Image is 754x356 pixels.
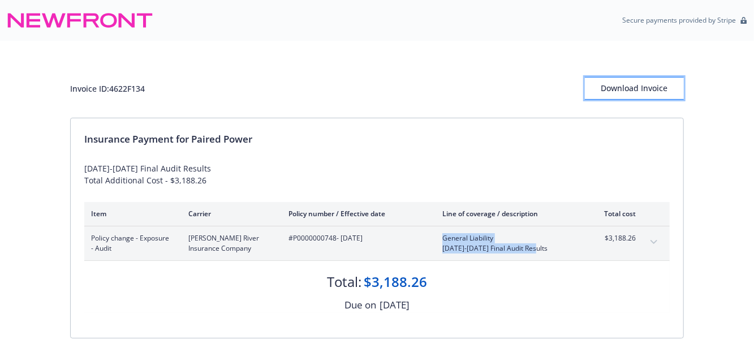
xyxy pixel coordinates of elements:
[442,209,575,218] div: Line of coverage / description
[91,209,170,218] div: Item
[188,209,270,218] div: Carrier
[585,77,684,100] button: Download Invoice
[364,272,427,291] div: $3,188.26
[442,233,575,243] span: General Liability
[593,209,636,218] div: Total cost
[327,272,361,291] div: Total:
[593,233,636,243] span: $3,188.26
[188,233,270,254] span: [PERSON_NAME] River Insurance Company
[70,83,145,95] div: Invoice ID: 4622F134
[645,233,663,251] button: expand content
[84,162,670,186] div: [DATE]-[DATE] Final Audit Results Total Additional Cost - $3,188.26
[91,233,170,254] span: Policy change - Exposure - Audit
[442,243,575,254] span: [DATE]-[DATE] Final Audit Results
[84,132,670,147] div: Insurance Payment for Paired Power
[380,298,410,312] div: [DATE]
[288,233,424,243] span: #P0000000748 - [DATE]
[344,298,376,312] div: Due on
[288,209,424,218] div: Policy number / Effective date
[442,233,575,254] span: General Liability[DATE]-[DATE] Final Audit Results
[585,78,684,99] div: Download Invoice
[84,226,670,260] div: Policy change - Exposure - Audit[PERSON_NAME] River Insurance Company#P0000000748- [DATE]General ...
[622,15,736,25] p: Secure payments provided by Stripe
